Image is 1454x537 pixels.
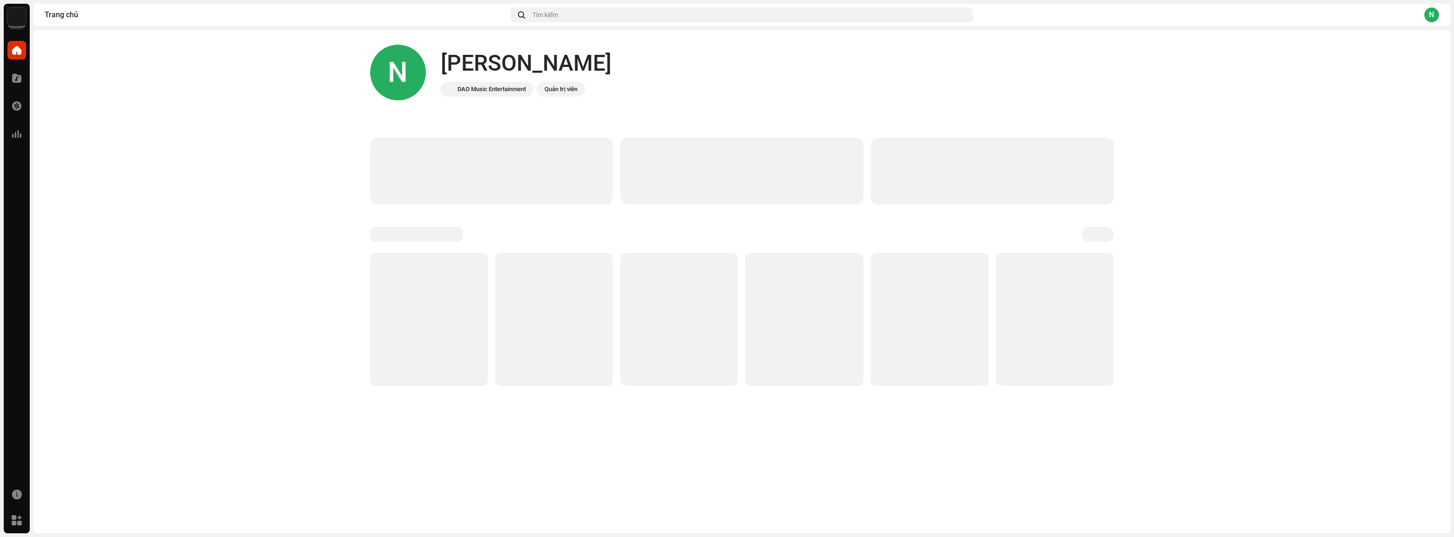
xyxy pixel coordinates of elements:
[441,48,611,78] div: [PERSON_NAME]
[544,84,578,95] div: Quản trị viên
[458,84,526,95] div: DAO Music Entertainment
[1424,7,1439,22] div: N
[370,45,426,100] div: N
[532,11,558,19] span: Tìm kiếm
[45,11,507,19] div: Trang chủ
[7,7,26,26] img: 76e35660-c1c7-4f61-ac9e-76e2af66a330
[443,84,454,95] img: 76e35660-c1c7-4f61-ac9e-76e2af66a330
